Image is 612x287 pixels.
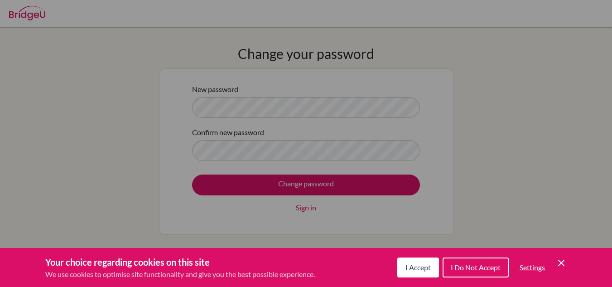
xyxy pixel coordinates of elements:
[405,263,431,272] span: I Accept
[45,269,315,280] p: We use cookies to optimise site functionality and give you the best possible experience.
[451,263,501,272] span: I Do Not Accept
[45,255,315,269] h3: Your choice regarding cookies on this site
[443,258,509,277] button: I Do Not Accept
[512,258,552,277] button: Settings
[397,258,439,277] button: I Accept
[520,263,545,272] span: Settings
[556,258,567,268] button: Save and close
